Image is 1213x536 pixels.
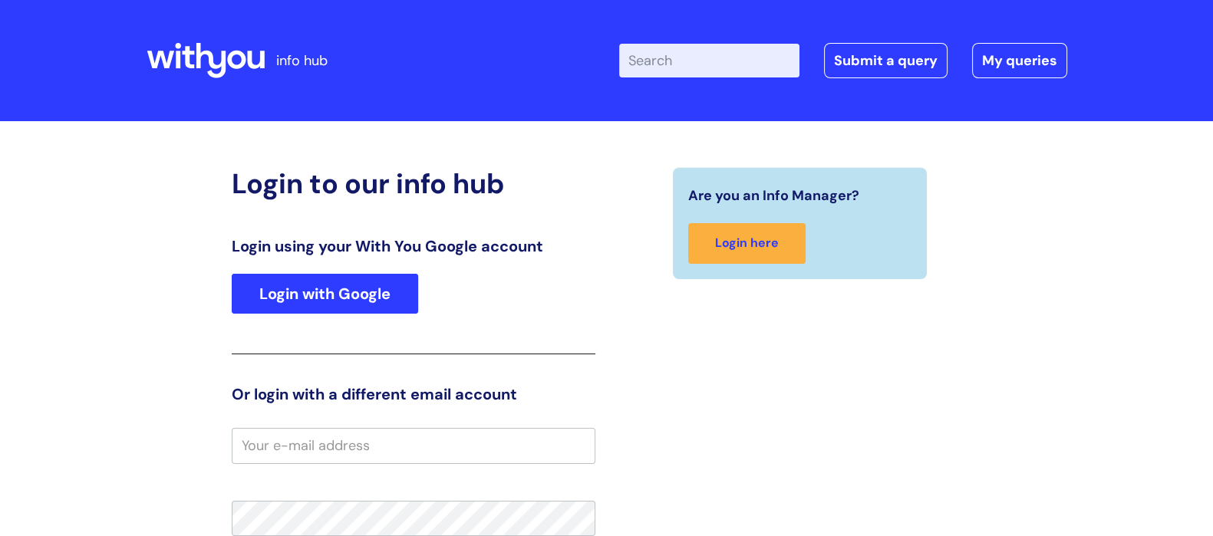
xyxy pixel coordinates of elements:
p: info hub [276,48,328,73]
h3: Login using your With You Google account [232,237,595,255]
a: My queries [972,43,1067,78]
h2: Login to our info hub [232,167,595,200]
a: Submit a query [824,43,948,78]
a: Login here [688,223,806,264]
span: Are you an Info Manager? [688,183,859,208]
input: Search [619,44,799,77]
h3: Or login with a different email account [232,385,595,403]
a: Login with Google [232,274,418,314]
input: Your e-mail address [232,428,595,463]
